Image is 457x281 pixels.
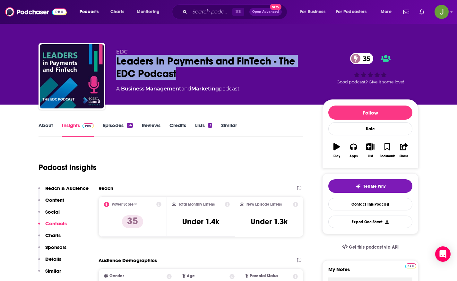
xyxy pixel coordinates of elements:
button: open menu [132,7,168,17]
h2: Reach [99,185,113,191]
a: Credits [169,122,186,137]
a: Business [121,86,144,92]
button: Details [38,256,61,268]
a: Pro website [405,262,416,268]
button: List [362,139,379,162]
label: My Notes [328,266,412,277]
button: Export One-Sheet [328,216,412,228]
a: Reviews [142,122,160,137]
span: , [144,86,145,92]
img: tell me why sparkle [356,184,361,189]
span: Charts [110,7,124,16]
button: Apps [345,139,362,162]
p: Contacts [45,220,67,226]
span: and [181,86,191,92]
h2: New Episode Listens [246,202,282,207]
button: open menu [332,7,376,17]
p: 35 [122,215,143,228]
button: open menu [296,7,333,17]
button: tell me why sparkleTell Me Why [328,179,412,193]
button: Share [396,139,412,162]
span: Logged in as jon47193 [435,5,449,19]
div: Play [333,154,340,158]
a: Marketing [191,86,219,92]
a: Contact This Podcast [328,198,412,210]
button: Show profile menu [435,5,449,19]
button: Social [38,209,60,221]
button: Play [328,139,345,162]
p: Details [45,256,61,262]
img: Podchaser Pro [405,263,416,268]
button: Charts [38,232,61,244]
button: Similar [38,268,61,280]
span: More [381,7,392,16]
div: A podcast [116,85,239,93]
div: Share [400,154,408,158]
div: 3 [208,123,212,128]
a: InsightsPodchaser Pro [62,122,94,137]
span: For Business [300,7,325,16]
h3: Under 1.3k [251,217,288,226]
p: Reach & Audience [45,185,89,191]
button: Reach & Audience [38,185,89,197]
button: Open AdvancedNew [249,8,282,16]
span: Good podcast? Give it some love! [337,80,404,84]
a: Show notifications dropdown [417,6,427,17]
p: Charts [45,232,61,238]
button: Bookmark [379,139,395,162]
a: Management [145,86,181,92]
p: Similar [45,268,61,274]
span: EDC [116,49,128,55]
img: User Profile [435,5,449,19]
span: Get this podcast via API [349,244,399,250]
a: Similar [221,122,237,137]
a: 35 [350,53,373,64]
span: Parental Status [250,274,278,278]
div: Open Intercom Messenger [435,246,451,262]
h3: Under 1.4k [182,217,219,226]
h1: Podcast Insights [39,163,97,172]
a: Charts [106,7,128,17]
a: Get this podcast via API [337,239,404,255]
div: Rate [328,122,412,135]
a: Episodes54 [103,122,133,137]
button: Content [38,197,64,209]
div: 35Good podcast? Give it some love! [322,49,418,89]
img: Podchaser Pro [82,123,94,128]
button: Contacts [38,220,67,232]
input: Search podcasts, credits, & more... [190,7,232,17]
span: Age [187,274,195,278]
span: 35 [357,53,373,64]
div: 54 [127,123,133,128]
div: Apps [349,154,358,158]
a: Lists3 [195,122,212,137]
button: Sponsors [38,244,66,256]
div: List [368,154,373,158]
span: For Podcasters [336,7,367,16]
div: Search podcasts, credits, & more... [178,4,293,19]
span: ⌘ K [232,8,244,16]
h2: Audience Demographics [99,257,157,263]
a: About [39,122,53,137]
span: Tell Me Why [363,184,385,189]
span: New [270,4,281,10]
a: Show notifications dropdown [401,6,412,17]
span: Monitoring [137,7,160,16]
h2: Power Score™ [112,202,137,207]
button: open menu [376,7,400,17]
button: Follow [328,106,412,120]
h2: Total Monthly Listens [178,202,215,207]
p: Sponsors [45,244,66,250]
img: Podchaser - Follow, Share and Rate Podcasts [5,6,67,18]
span: Open Advanced [252,10,279,13]
span: Gender [109,274,124,278]
img: Leaders In Payments and FinTech - The EDC Podcast [40,44,104,108]
span: Podcasts [80,7,99,16]
p: Content [45,197,64,203]
p: Social [45,209,60,215]
div: Bookmark [380,154,395,158]
button: open menu [75,7,107,17]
